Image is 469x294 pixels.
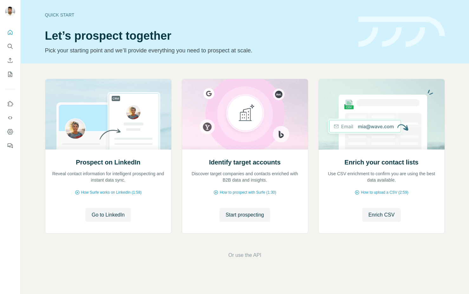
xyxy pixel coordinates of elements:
button: Or use the API [228,251,261,259]
img: banner [358,17,445,47]
span: How to upload a CSV (2:59) [361,190,408,195]
button: Enrich CSV [362,208,401,222]
img: Identify target accounts [182,79,308,150]
span: Enrich CSV [368,211,395,219]
span: Go to LinkedIn [92,211,125,219]
p: Pick your starting point and we’ll provide everything you need to prospect at scale. [45,46,351,55]
button: Use Surfe on LinkedIn [5,98,15,110]
p: Use CSV enrichment to confirm you are using the best data available. [325,170,438,183]
button: Dashboard [5,126,15,137]
button: Search [5,41,15,52]
h2: Enrich your contact lists [344,158,418,167]
button: Start prospecting [219,208,270,222]
h1: Let’s prospect together [45,30,351,42]
button: Feedback [5,140,15,151]
h2: Identify target accounts [209,158,281,167]
button: Enrich CSV [5,55,15,66]
span: How Surfe works on LinkedIn (1:58) [81,190,142,195]
img: Avatar [5,6,15,17]
span: Start prospecting [226,211,264,219]
p: Reveal contact information for intelligent prospecting and instant data sync. [52,170,165,183]
button: Go to LinkedIn [85,208,131,222]
button: My lists [5,69,15,80]
span: How to prospect with Surfe (1:30) [220,190,276,195]
div: Quick start [45,12,351,18]
button: Use Surfe API [5,112,15,124]
img: Prospect on LinkedIn [45,79,172,150]
button: Quick start [5,27,15,38]
p: Discover target companies and contacts enriched with B2B data and insights. [188,170,302,183]
img: Enrich your contact lists [318,79,445,150]
h2: Prospect on LinkedIn [76,158,140,167]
